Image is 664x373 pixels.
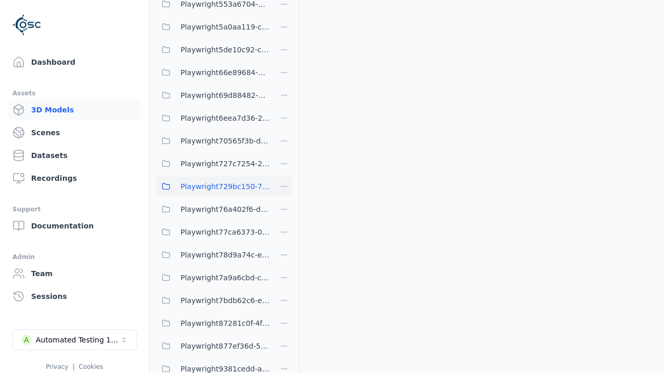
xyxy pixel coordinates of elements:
span: Playwright70565f3b-d1cd-451e-b08a-b6e5d72db463 [181,135,270,147]
a: Cookies [79,363,103,370]
span: Playwright69d88482-dad[DEMOGRAPHIC_DATA]-4eb6-a4d2-d615fe0eea50 [181,89,270,102]
div: Assets [12,87,136,99]
span: Playwright76a402f6-dfe7-48d6-abcc-1b3cd6453153 [181,203,270,216]
button: Playwright78d9a74c-e168-4ed1-89dd-03c18c7e83cc [156,245,270,265]
a: Team [8,263,141,284]
span: Playwright7a9a6cbd-c752-4ad1-9718-ebcd4bf3971d [181,271,270,284]
a: Privacy [46,363,68,370]
img: Logo [12,10,41,39]
span: Playwright78d9a74c-e168-4ed1-89dd-03c18c7e83cc [181,249,270,261]
a: Recordings [8,168,141,189]
button: Playwright77ca6373-0445-4913-acf3-974fd38ef685 [156,222,270,242]
a: Documentation [8,216,141,236]
span: Playwright877ef36d-544b-4aa3-b5b5-859afc0cca29 [181,340,270,352]
button: Playwright7a9a6cbd-c752-4ad1-9718-ebcd4bf3971d [156,267,270,288]
a: 3D Models [8,99,141,120]
button: Playwright7bdb62c6-e58a-4eff-9e0f-79f73f97d77a [156,290,270,311]
span: Playwright87281c0f-4f4a-4173-bef9-420ef006671d [181,317,270,329]
button: Playwright5a0aa119-c5be-433d-90b0-de75c36c42a7 [156,17,270,37]
button: Playwright70565f3b-d1cd-451e-b08a-b6e5d72db463 [156,131,270,151]
button: Select a workspace [12,329,137,350]
div: A [21,335,32,345]
span: Playwright66e89684-087b-4a8e-8db0-72782c7802f7 [181,66,270,79]
div: Admin [12,251,136,263]
button: Playwright5de10c92-c11c-43ef-b0e6-698d1e7cadb6 [156,39,270,60]
a: Sessions [8,286,141,307]
span: Playwright729bc150-72f9-43a1-bf64-2fd04a90a908 [181,180,270,193]
button: Playwright76a402f6-dfe7-48d6-abcc-1b3cd6453153 [156,199,270,220]
button: Playwright69d88482-dad[DEMOGRAPHIC_DATA]-4eb6-a4d2-d615fe0eea50 [156,85,270,106]
span: Playwright77ca6373-0445-4913-acf3-974fd38ef685 [181,226,270,238]
span: Playwright5de10c92-c11c-43ef-b0e6-698d1e7cadb6 [181,44,270,56]
span: | [73,363,75,370]
span: Playwright6eea7d36-2bfb-4c23-8a5c-c23a2aced77e [181,112,270,124]
div: Support [12,203,136,216]
button: Playwright727c7254-2285-4f93-b0d8-fe1172e2b259 [156,153,270,174]
span: Playwright7bdb62c6-e58a-4eff-9e0f-79f73f97d77a [181,294,270,307]
button: Playwright729bc150-72f9-43a1-bf64-2fd04a90a908 [156,176,270,197]
a: Dashboard [8,52,141,73]
button: Playwright877ef36d-544b-4aa3-b5b5-859afc0cca29 [156,336,270,356]
a: Scenes [8,122,141,143]
span: Playwright727c7254-2285-4f93-b0d8-fe1172e2b259 [181,157,270,170]
button: Playwright87281c0f-4f4a-4173-bef9-420ef006671d [156,313,270,334]
button: Playwright66e89684-087b-4a8e-8db0-72782c7802f7 [156,62,270,83]
a: Datasets [8,145,141,166]
button: Playwright6eea7d36-2bfb-4c23-8a5c-c23a2aced77e [156,108,270,128]
span: Playwright5a0aa119-c5be-433d-90b0-de75c36c42a7 [181,21,270,33]
div: Automated Testing 1 - Playwright [36,335,120,345]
